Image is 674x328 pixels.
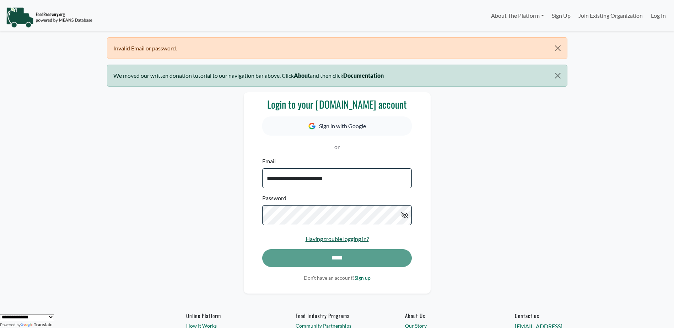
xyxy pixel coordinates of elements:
a: Having trouble logging in? [306,235,369,242]
a: About The Platform [487,9,548,23]
a: About Us [405,312,488,319]
button: Close [549,38,567,59]
a: Log In [647,9,670,23]
h6: Food Industry Programs [296,312,378,319]
a: Translate [21,322,53,327]
img: Google Translate [21,323,34,328]
p: or [262,143,411,151]
a: Sign up [355,275,371,281]
button: Close [549,65,567,86]
a: Sign Up [548,9,575,23]
div: Invalid Email or password. [107,37,567,59]
button: Sign in with Google [262,116,411,136]
b: About [294,72,310,79]
h3: Login to your [DOMAIN_NAME] account [262,98,411,110]
p: Don't have an account? [262,274,411,281]
label: Email [262,157,276,165]
b: Documentation [343,72,384,79]
a: Join Existing Organization [575,9,647,23]
div: We moved our written donation tutorial to our navigation bar above. Click and then click [107,65,567,86]
img: NavigationLogo_FoodRecovery-91c16205cd0af1ed486a0f1a7774a6544ea792ac00100771e7dd3ec7c0e58e41.png [6,7,92,28]
img: Google Icon [308,123,316,130]
h6: Contact us [515,312,598,319]
label: Password [262,194,286,202]
h6: Online Platform [186,312,269,319]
